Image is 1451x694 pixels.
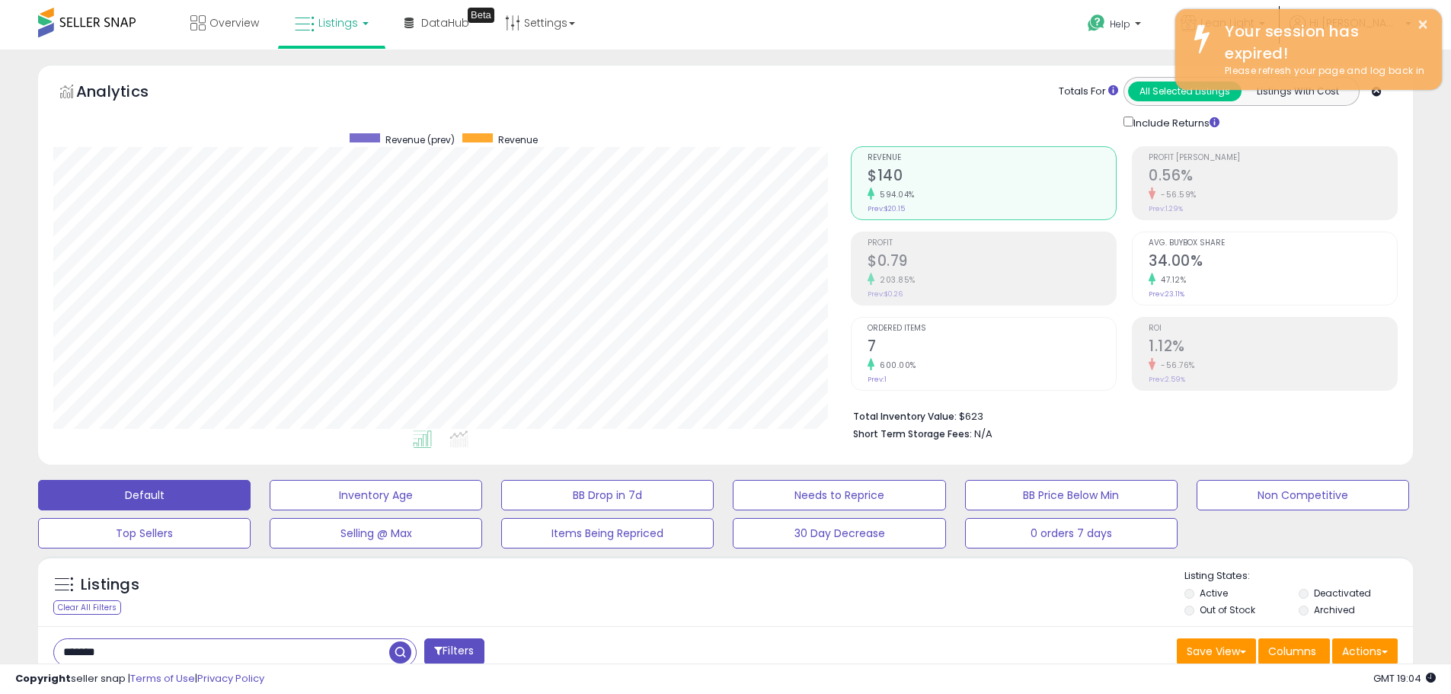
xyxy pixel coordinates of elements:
span: Ordered Items [868,325,1116,333]
span: Profit [868,239,1116,248]
span: ROI [1149,325,1397,333]
strong: Copyright [15,671,71,686]
button: 30 Day Decrease [733,518,945,548]
a: Help [1075,2,1156,50]
label: Deactivated [1314,587,1371,600]
h2: 1.12% [1149,337,1397,358]
button: Filters [424,638,484,665]
small: -56.59% [1155,189,1197,200]
span: N/A [974,427,992,441]
small: 600.00% [874,360,916,371]
button: Inventory Age [270,480,482,510]
span: Profit [PERSON_NAME] [1149,154,1397,162]
small: 594.04% [874,189,915,200]
h2: 34.00% [1149,252,1397,273]
div: Tooltip anchor [468,8,494,23]
p: Listing States: [1184,569,1413,584]
span: Revenue [498,133,538,146]
button: Non Competitive [1197,480,1409,510]
button: Save View [1177,638,1256,664]
span: Avg. Buybox Share [1149,239,1397,248]
button: Needs to Reprice [733,480,945,510]
small: Prev: 1.29% [1149,204,1183,213]
span: 2025-09-15 19:04 GMT [1373,671,1436,686]
h2: $0.79 [868,252,1116,273]
button: Default [38,480,251,510]
a: Privacy Policy [197,671,264,686]
button: Actions [1332,638,1398,664]
span: Listings [318,15,358,30]
small: -56.76% [1155,360,1195,371]
span: Columns [1268,644,1316,659]
label: Archived [1314,603,1355,616]
label: Active [1200,587,1228,600]
small: Prev: $20.15 [868,204,905,213]
small: Prev: 23.11% [1149,289,1184,299]
h5: Analytics [76,81,178,106]
li: $623 [853,406,1386,424]
a: Terms of Use [130,671,195,686]
small: Prev: 1 [868,375,887,384]
button: Top Sellers [38,518,251,548]
button: BB Price Below Min [965,480,1178,510]
div: Clear All Filters [53,600,121,615]
span: Revenue (prev) [385,133,455,146]
button: Selling @ Max [270,518,482,548]
div: Include Returns [1112,114,1238,131]
i: Get Help [1087,14,1106,33]
button: Listings With Cost [1241,82,1354,101]
button: All Selected Listings [1128,82,1242,101]
div: Totals For [1059,85,1118,99]
button: Items Being Repriced [501,518,714,548]
div: Please refresh your page and log back in [1213,64,1430,78]
button: Columns [1258,638,1330,664]
b: Total Inventory Value: [853,410,957,423]
button: × [1417,15,1429,34]
h2: 0.56% [1149,167,1397,187]
span: Overview [209,15,259,30]
span: Help [1110,18,1130,30]
b: Short Term Storage Fees: [853,427,972,440]
button: 0 orders 7 days [965,518,1178,548]
span: DataHub [421,15,469,30]
h2: $140 [868,167,1116,187]
label: Out of Stock [1200,603,1255,616]
span: Revenue [868,154,1116,162]
div: Your session has expired! [1213,21,1430,64]
h5: Listings [81,574,139,596]
small: 203.85% [874,274,916,286]
div: seller snap | | [15,672,264,686]
small: Prev: 2.59% [1149,375,1185,384]
small: 47.12% [1155,274,1186,286]
button: BB Drop in 7d [501,480,714,510]
h2: 7 [868,337,1116,358]
small: Prev: $0.26 [868,289,903,299]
